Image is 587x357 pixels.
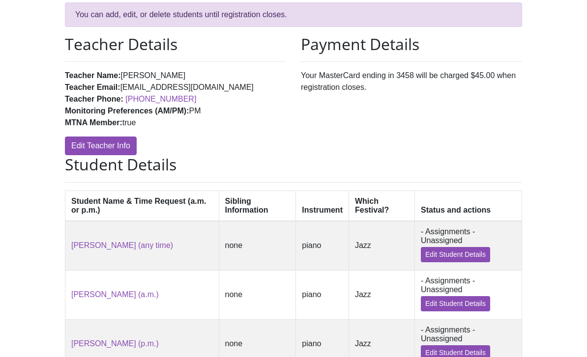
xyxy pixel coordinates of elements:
td: piano [296,221,349,271]
a: Edit Student Details [421,296,490,311]
div: You can add, edit, or delete students until registration closes. [65,2,522,27]
td: Jazz [349,270,414,319]
strong: Teacher Email: [65,83,120,91]
a: [PERSON_NAME] (any time) [71,241,173,249]
a: [PHONE_NUMBER] [125,95,196,103]
a: Edit Student Details [421,247,490,262]
td: - Assignments - Unassigned [415,221,522,271]
h2: Teacher Details [65,35,286,54]
li: [EMAIL_ADDRESS][DOMAIN_NAME] [65,82,286,93]
td: none [219,221,296,271]
th: Which Festival? [349,191,414,221]
a: [PERSON_NAME] (a.m.) [71,290,159,299]
li: PM [65,105,286,117]
li: [PERSON_NAME] [65,70,286,82]
strong: Teacher Phone: [65,95,123,103]
div: Your MasterCard ending in 3458 will be charged $45.00 when registration closes. [293,35,529,155]
li: true [65,117,286,129]
h2: Payment Details [301,35,522,54]
h2: Student Details [65,155,522,174]
td: none [219,270,296,319]
td: Jazz [349,221,414,271]
strong: MTNA Member: [65,118,122,127]
strong: Monitoring Preferences (AM/PM): [65,107,189,115]
th: Student Name & Time Request (a.m. or p.m.) [65,191,219,221]
td: piano [296,270,349,319]
th: Sibling Information [219,191,296,221]
td: - Assignments - Unassigned [415,270,522,319]
th: Status and actions [415,191,522,221]
a: Edit Teacher Info [65,137,137,155]
th: Instrument [296,191,349,221]
strong: Teacher Name: [65,71,121,80]
a: [PERSON_NAME] (p.m.) [71,339,159,348]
